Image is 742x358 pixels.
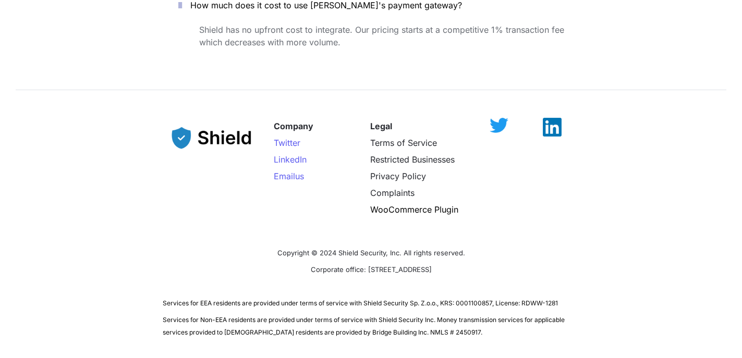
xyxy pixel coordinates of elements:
div: How much does it cost to use [PERSON_NAME]'s payment gateway? [163,21,580,83]
span: Corporate office: [STREET_ADDRESS] [311,265,432,274]
a: Privacy Policy [370,171,426,181]
span: Copyright © 2024 Shield Security, Inc. All rights reserved. [277,249,465,257]
span: Services for EEA residents are provided under terms of service with Shield Security Sp. Z.o.o., K... [163,299,558,307]
a: LinkedIn [274,154,307,165]
a: Terms of Service [370,138,437,148]
a: WooCommerce Plugin [370,204,458,215]
span: Email [274,171,295,181]
a: Twitter [274,138,300,148]
a: Complaints [370,188,415,198]
strong: Company [274,121,313,131]
a: Restricted Businesses [370,154,455,165]
span: Shield has no upfront cost to integrate. Our pricing starts at a competitive 1% transaction fee w... [199,24,567,47]
span: Services for Non-EEA residents are provided under terms of service with Shield Security Inc. Mone... [163,316,566,336]
strong: Legal [370,121,392,131]
span: us [295,171,304,181]
a: Emailus [274,171,304,181]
